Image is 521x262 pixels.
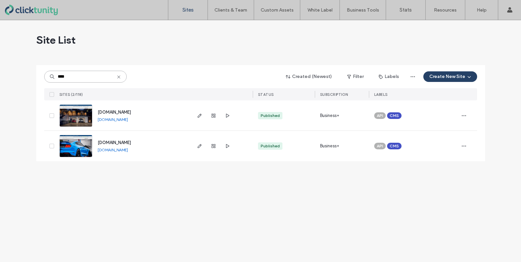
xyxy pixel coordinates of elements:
[258,92,274,97] span: STATUS
[320,143,340,149] span: Business+
[308,7,333,13] label: White Label
[373,71,405,82] button: Labels
[477,7,487,13] label: Help
[98,117,128,122] a: [DOMAIN_NAME]
[98,140,131,145] a: [DOMAIN_NAME]
[261,7,294,13] label: Custom Assets
[347,7,379,13] label: Business Tools
[98,110,131,115] a: [DOMAIN_NAME]
[423,71,477,82] button: Create New Site
[341,71,370,82] button: Filter
[377,113,383,119] span: API
[400,7,412,13] label: Stats
[374,92,388,97] span: LABELS
[182,7,194,13] label: Sites
[98,147,128,152] a: [DOMAIN_NAME]
[59,92,83,97] span: SITES (2/118)
[214,7,247,13] label: Clients & Team
[320,92,348,97] span: SUBSCRIPTION
[434,7,457,13] label: Resources
[320,112,340,119] span: Business+
[261,113,280,119] div: Published
[280,71,338,82] button: Created (Newest)
[261,143,280,149] div: Published
[390,113,399,119] span: CMS
[36,33,76,47] span: Site List
[390,143,399,149] span: CMS
[15,5,29,11] span: Help
[377,143,383,149] span: API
